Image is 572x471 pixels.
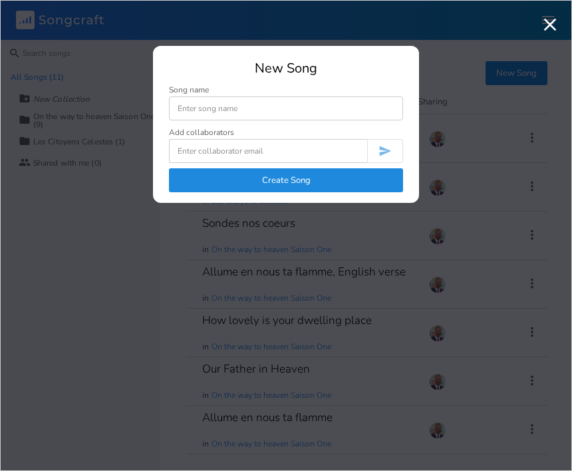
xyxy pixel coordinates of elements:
[169,168,403,192] button: Create Song
[169,128,234,136] div: Add collaborators
[367,139,403,163] button: Invite
[169,96,403,120] input: Enter song name
[169,86,403,94] div: Song name
[169,62,403,75] div: New Song
[169,139,367,163] input: Enter collaborator email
